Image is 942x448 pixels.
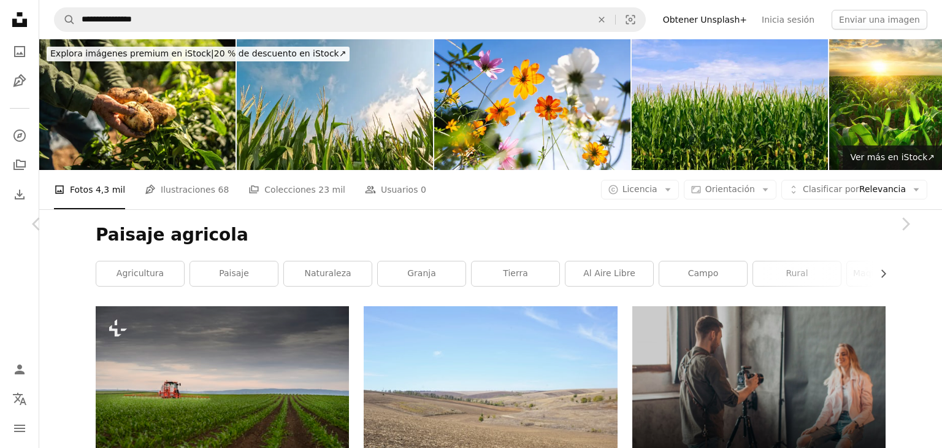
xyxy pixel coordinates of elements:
a: Colecciones [7,153,32,177]
button: Enviar una imagen [832,10,927,29]
button: Buscar en Unsplash [55,8,75,31]
button: Idioma [7,387,32,411]
a: Fotos [7,39,32,64]
a: Colecciones 23 mil [248,170,345,209]
span: 23 mil [318,183,345,196]
a: Explora imágenes premium en iStock|20 % de descuento en iStock↗ [39,39,357,69]
span: Ver más en iStock ↗ [850,152,935,162]
a: Explorar [7,123,32,148]
span: Orientación [705,184,755,194]
button: Borrar [588,8,615,31]
img: Primer plano de un agricultor sosteniendo la patata en la granja [39,39,235,170]
a: Siguiente [868,165,942,283]
h1: Paisaje agricola [96,224,886,246]
a: Ilustraciones [7,69,32,93]
a: Usuarios 0 [365,170,426,209]
img: Tierras de cultivo en Canadá - Cultivo de maíz en etapa de floración bajo cielo azul [632,39,828,170]
img: Cosmos blooming in a park [434,39,630,170]
button: Menú [7,416,32,441]
span: Clasificar por [803,184,859,194]
button: Clasificar porRelevancia [781,180,927,199]
a: tierra [472,261,559,286]
span: 68 [218,183,229,196]
a: Ver más en iStock↗ [843,145,942,170]
a: naturaleza [284,261,372,286]
span: Licencia [622,184,657,194]
a: rural [753,261,841,286]
a: agricultura [96,261,184,286]
a: campo [659,261,747,286]
a: Inicia sesión [754,10,822,29]
button: Orientación [684,180,776,199]
form: Encuentra imágenes en todo el sitio [54,7,646,32]
a: Maquinaria agrícola [847,261,935,286]
span: Relevancia [803,183,906,196]
a: paisaje [190,261,278,286]
a: Iniciar sesión / Registrarse [7,357,32,382]
a: Obtener Unsplash+ [656,10,754,29]
img: Healthy Green Corn Crops in an Agricultural Field [237,39,433,170]
a: Una vista de un campo con árboles en la distancia [364,385,617,396]
a: Tractor rociando pesticidas en el campo de maíz con rociador en primavera [96,385,349,396]
span: Explora imágenes premium en iStock | [50,48,214,58]
span: 0 [421,183,426,196]
span: 20 % de descuento en iStock ↗ [50,48,346,58]
button: Búsqueda visual [616,8,645,31]
button: Licencia [601,180,679,199]
a: al aire libre [565,261,653,286]
a: granja [378,261,465,286]
a: Ilustraciones 68 [145,170,229,209]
